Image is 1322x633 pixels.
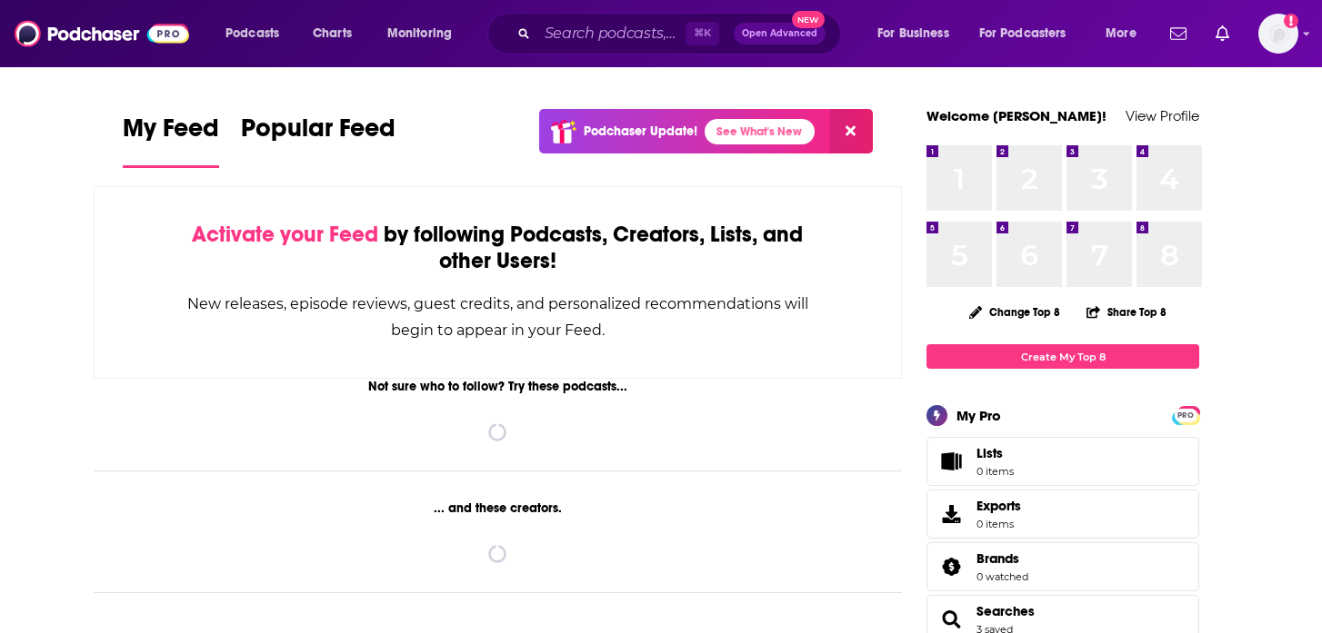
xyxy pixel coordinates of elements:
button: Open AdvancedNew [734,23,826,45]
a: 0 watched [976,570,1028,583]
span: Lists [976,445,1014,461]
span: More [1106,21,1137,46]
a: Show notifications dropdown [1163,18,1194,49]
a: Searches [933,607,969,632]
span: Exports [976,498,1021,514]
button: Show profile menu [1258,14,1298,54]
span: Podcasts [225,21,279,46]
span: Activate your Feed [192,221,378,248]
div: Search podcasts, credits, & more... [505,13,858,54]
span: 0 items [976,465,1014,478]
button: Share Top 8 [1086,294,1167,330]
button: open menu [1093,19,1159,48]
span: Logged in as allisonstowell [1258,14,1298,54]
span: Brands [976,550,1019,567]
a: See What's New [705,119,815,144]
div: New releases, episode reviews, guest credits, and personalized recommendations will begin to appe... [185,291,810,343]
span: Lists [976,445,1003,461]
a: Lists [926,437,1199,486]
img: Podchaser - Follow, Share and Rate Podcasts [15,16,189,51]
svg: Add a profile image [1284,14,1298,28]
span: ⌘ K [686,22,719,45]
span: Popular Feed [241,113,396,154]
span: For Podcasters [979,21,1067,46]
img: User Profile [1258,14,1298,54]
div: My Pro [956,407,1001,424]
button: open menu [865,19,972,48]
a: Charts [301,19,363,48]
span: 0 items [976,518,1021,530]
a: Brands [933,554,969,579]
a: View Profile [1126,107,1199,124]
span: For Business [877,21,949,46]
span: My Feed [123,113,219,154]
div: by following Podcasts, Creators, Lists, and other Users! [185,222,810,274]
input: Search podcasts, credits, & more... [537,19,686,48]
span: New [792,11,825,28]
span: Brands [926,542,1199,591]
span: Charts [313,21,352,46]
p: Podchaser Update! [584,124,697,139]
span: Monitoring [387,21,452,46]
span: Lists [933,449,969,474]
a: PRO [1175,408,1197,421]
button: open menu [213,19,303,48]
a: Searches [976,603,1035,619]
a: Brands [976,550,1028,567]
span: Exports [933,501,969,527]
a: Show notifications dropdown [1208,18,1237,49]
a: Create My Top 8 [926,344,1199,369]
div: Not sure who to follow? Try these podcasts... [94,379,902,394]
a: Welcome [PERSON_NAME]! [926,107,1107,124]
a: Popular Feed [241,113,396,168]
span: Open Advanced [742,29,817,38]
button: Change Top 8 [958,301,1071,323]
button: open menu [967,19,1093,48]
span: PRO [1175,409,1197,422]
a: Exports [926,490,1199,539]
div: ... and these creators. [94,500,902,516]
a: My Feed [123,113,219,168]
button: open menu [375,19,476,48]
